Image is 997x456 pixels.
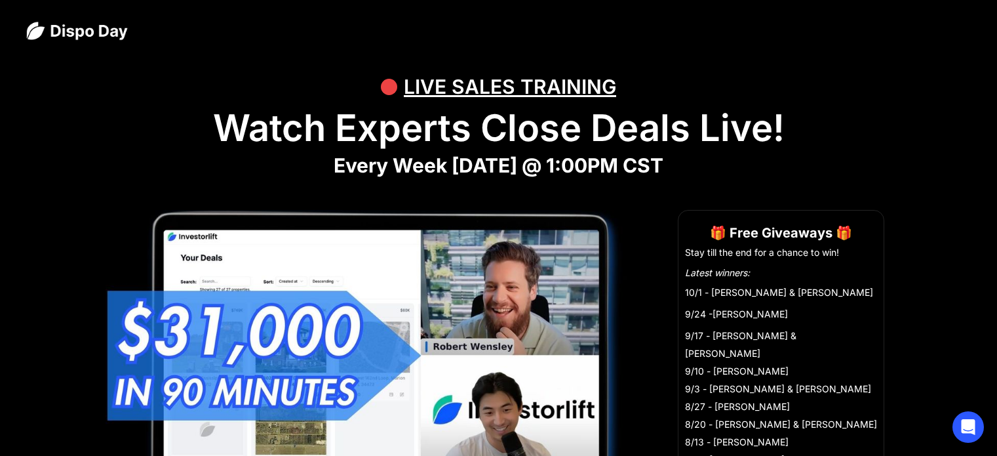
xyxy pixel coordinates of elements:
[685,305,877,323] li: 9/24 -[PERSON_NAME]
[404,67,616,106] div: LIVE SALES TRAINING
[685,283,877,301] li: 10/1 - [PERSON_NAME] & [PERSON_NAME]
[952,411,984,443] div: Open Intercom Messenger
[685,267,750,278] em: Latest winners:
[710,225,852,241] strong: 🎁 Free Giveaways 🎁
[334,154,663,177] strong: Every Week [DATE] @ 1:00PM CST
[26,106,971,150] h1: Watch Experts Close Deals Live!
[685,246,877,259] li: Stay till the end for a chance to win!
